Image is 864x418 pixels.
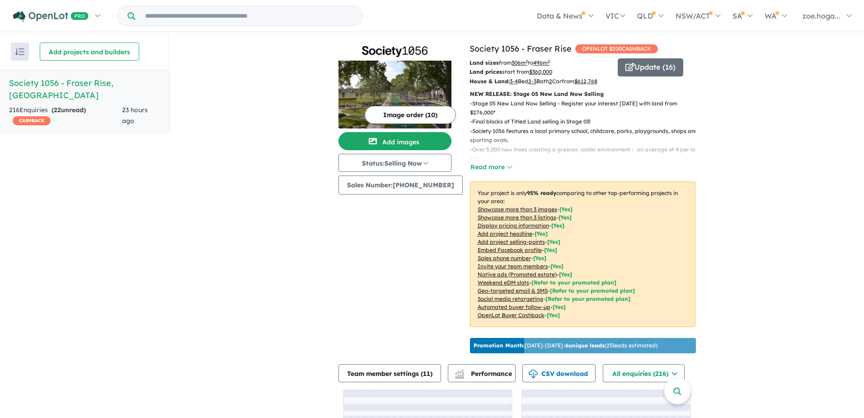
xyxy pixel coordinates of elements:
[512,59,528,66] u: 306 m
[455,372,464,378] img: bar-chart.svg
[559,271,572,278] span: [Yes]
[550,263,563,270] span: [ Yes ]
[470,77,611,86] p: Bed Bath Car from
[478,247,542,253] u: Embed Facebook profile
[470,162,512,172] button: Read more
[478,295,543,302] u: Social media retargeting
[470,58,611,67] p: from
[474,342,657,350] p: [DATE] - [DATE] - ( 25 leads estimated)
[527,190,556,196] b: 95 % ready
[122,106,148,125] span: 23 hours ago
[448,364,516,382] button: Performance
[535,230,548,237] span: [ Yes ]
[478,222,549,229] u: Display pricing information
[478,312,545,318] u: OpenLot Buyer Cashback
[803,11,840,20] span: zoe.hoga...
[478,214,556,221] u: Showcase more than 3 listings
[533,59,550,66] u: 496 m
[549,78,552,85] u: 2
[559,206,573,213] span: [ Yes ]
[13,11,89,22] img: Openlot PRO Logo White
[52,106,86,114] strong: ( unread)
[365,106,456,124] button: Image order (10)
[544,247,557,253] span: [ Yes ]
[9,77,160,101] h5: Society 1056 - Fraser Rise , [GEOGRAPHIC_DATA]
[470,181,695,327] p: Your project is only comparing to other top-performing projects in your area: - - - - - - - - - -...
[423,370,430,378] span: 11
[510,78,518,85] u: 3-4
[474,342,525,349] b: Promotion Month:
[548,59,550,64] sup: 2
[470,59,499,66] b: Land sizes
[547,312,560,318] span: [Yes]
[478,230,532,237] u: Add project headline
[342,46,448,57] img: Society 1056 - Fraser Rise Logo
[40,43,139,61] button: Add projects and builders
[545,295,630,302] span: [Refer to your promoted plan]
[565,342,605,349] b: 6 unique leads
[470,90,695,99] p: NEW RELEASE: Stage 05 New Land Now Selling
[478,304,550,310] u: Automated buyer follow-up
[529,68,552,75] u: $ 360,000
[603,364,685,382] button: All enquiries (216)
[618,58,683,76] button: Update (16)
[470,145,703,164] p: - Over 5,000 new trees creating a greener, cooler environment - an average of 4 per land lot!
[528,78,536,85] u: 2-3
[529,370,538,379] img: download icon
[470,67,611,76] p: start from
[559,214,572,221] span: [ Yes ]
[553,304,566,310] span: [Yes]
[478,255,531,261] u: Sales phone number
[526,59,528,64] sup: 2
[478,263,548,270] u: Invite your team members
[533,255,546,261] span: [ Yes ]
[470,99,703,118] p: - Stage 05 New Land Now Selling - Register your interest [DATE] with land from $276,000*
[531,279,616,286] span: [Refer to your promoted plan]
[456,370,512,378] span: Performance
[470,43,572,54] a: Society 1056 - Fraser Rise
[470,68,502,75] b: Land prices
[13,116,51,125] span: CASHBACK
[478,279,529,286] u: Weekend eDM slots
[478,238,545,245] u: Add project selling-points
[547,238,560,245] span: [ Yes ]
[338,154,451,172] button: Status:Selling Now
[54,106,61,114] span: 22
[575,44,658,53] span: OPENLOT $ 200 CASHBACK
[338,364,441,382] button: Team member settings (11)
[455,370,463,375] img: line-chart.svg
[478,287,548,294] u: Geo-targeted email & SMS
[15,48,24,55] img: sort.svg
[478,206,557,213] u: Showcase more than 3 images
[574,78,597,85] u: $ 612,768
[528,59,550,66] span: to
[338,176,463,195] button: Sales Number:[PHONE_NUMBER]
[338,61,451,128] img: Society 1056 - Fraser Rise
[470,78,510,85] b: House & Land:
[137,6,361,26] input: Try estate name, suburb, builder or developer
[470,127,703,145] p: - Society 1056 features a local primary school, childcare, parks, playgrounds, shops and sporting...
[338,132,451,150] button: Add images
[470,117,703,126] p: - Final blocks of Titled Land selling in Stage 03!
[522,364,596,382] button: CSV download
[478,271,557,278] u: Native ads (Promoted estate)
[551,222,564,229] span: [ Yes ]
[550,287,635,294] span: [Refer to your promoted plan]
[9,105,122,127] div: 216 Enquir ies
[338,43,451,128] a: Society 1056 - Fraser Rise LogoSociety 1056 - Fraser Rise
